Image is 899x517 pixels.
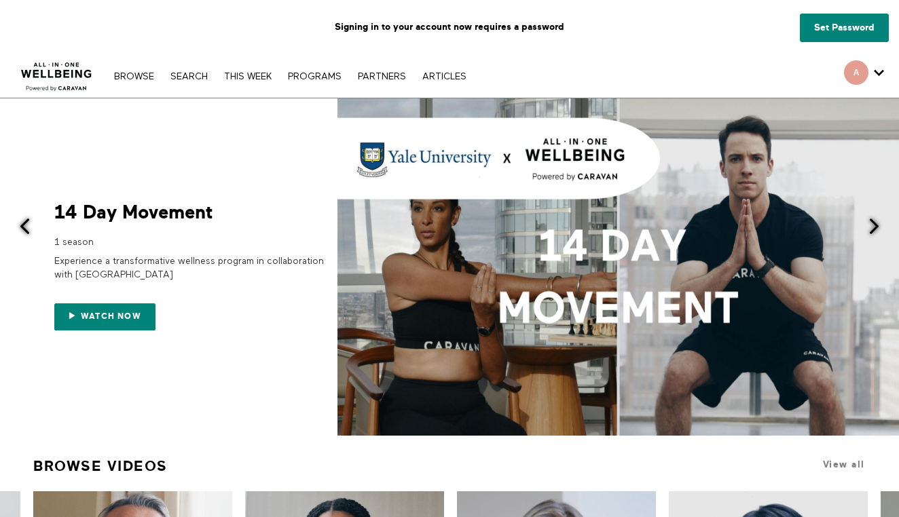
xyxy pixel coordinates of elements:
a: Set Password [800,14,889,42]
img: CARAVAN [16,52,98,93]
a: PARTNERS [351,72,413,81]
a: THIS WEEK [217,72,278,81]
div: Secondary [834,54,894,98]
a: ARTICLES [416,72,473,81]
a: View all [823,459,865,470]
a: Browse [107,72,161,81]
a: PROGRAMS [281,72,348,81]
a: Browse Videos [33,452,168,480]
p: Signing in to your account now requires a password [10,10,889,44]
a: Search [164,72,215,81]
nav: Primary [107,69,473,83]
